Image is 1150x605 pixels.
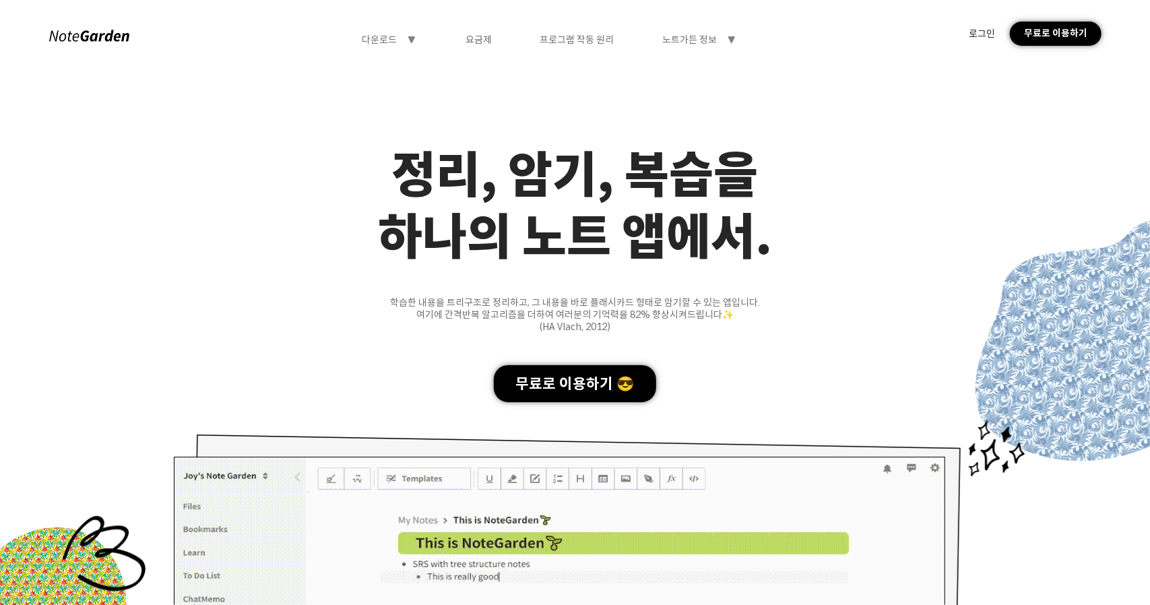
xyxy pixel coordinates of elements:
div: 다운로드 [362,34,397,46]
div: 프로그램 작동 원리 [540,34,614,46]
div: 요금제 [466,34,492,46]
div: 로그인 [969,28,996,40]
div: 무료로 이용하기 😎 [494,365,656,403]
div: 노트가든 정보 [662,34,717,46]
div: 무료로 이용하기 [1010,22,1101,46]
